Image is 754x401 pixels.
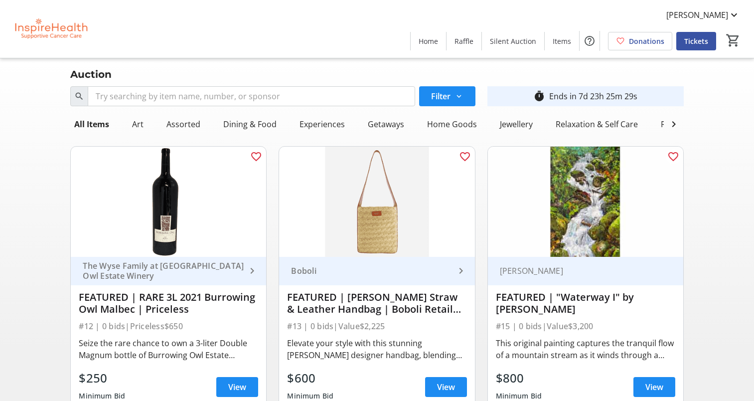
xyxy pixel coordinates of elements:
div: Art [128,114,148,134]
mat-icon: favorite_outline [250,151,262,163]
div: Assorted [162,114,204,134]
a: The Wyse Family at [GEOGRAPHIC_DATA] Owl Estate Winery [71,257,266,285]
div: #13 | 0 bids | Value $2,225 [287,319,466,333]
a: View [425,377,467,397]
button: Help [580,31,600,51]
div: $600 [287,369,333,387]
mat-icon: favorite_outline [459,151,471,163]
div: Experiences [296,114,349,134]
mat-icon: keyboard_arrow_right [455,265,467,277]
div: Ends in 7d 23h 25m 29s [549,90,637,102]
span: Filter [431,90,451,102]
div: Retail [657,114,686,134]
mat-icon: favorite_outline [667,151,679,163]
span: Home [419,36,438,46]
div: Jewellery [496,114,537,134]
span: Raffle [454,36,473,46]
span: Items [553,36,571,46]
div: $250 [79,369,125,387]
img: InspireHealth Supportive Cancer Care's Logo [6,4,95,54]
div: The Wyse Family at [GEOGRAPHIC_DATA] Owl Estate Winery [79,261,246,281]
div: Getaways [364,114,408,134]
a: Silent Auction [482,32,544,50]
div: Elevate your style with this stunning [PERSON_NAME] designer handbag, blending timeless elegance ... [287,337,466,361]
input: Try searching by item name, number, or sponsor [88,86,415,106]
span: View [645,381,663,393]
mat-icon: keyboard_arrow_right [246,265,258,277]
div: Boboli [287,266,454,276]
button: [PERSON_NAME] [658,7,748,23]
div: Seize the rare chance to own a 3-liter Double Magnum bottle of Burrowing Owl Estate Winery’s 2021... [79,337,258,361]
a: Tickets [676,32,716,50]
div: Relaxation & Self Care [552,114,642,134]
div: This original painting captures the tranquil flow of a mountain stream as it winds through a lush... [496,337,675,361]
div: Auction [64,66,118,82]
div: Dining & Food [219,114,281,134]
div: #12 | 0 bids | Priceless $650 [79,319,258,333]
a: View [633,377,675,397]
img: FEATURED | Giambattista Valli Straw & Leather Handbag | Boboli Retail Group [279,147,474,257]
span: Tickets [684,36,708,46]
a: Home [411,32,446,50]
img: FEATURED | RARE 3L 2021 Burrowing Owl Malbec | Priceless [71,147,266,257]
span: [PERSON_NAME] [666,9,728,21]
div: All Items [70,114,113,134]
img: FEATURED | "Waterway I" by Warren Goodman [488,147,683,257]
span: View [228,381,246,393]
div: [PERSON_NAME] [496,266,663,276]
div: FEATURED | RARE 3L 2021 Burrowing Owl Malbec | Priceless [79,291,258,315]
div: FEATURED | "Waterway I" by [PERSON_NAME] [496,291,675,315]
mat-icon: timer_outline [533,90,545,102]
span: View [437,381,455,393]
div: #15 | 0 bids | Value $3,200 [496,319,675,333]
a: Raffle [447,32,481,50]
a: Boboli [279,257,474,285]
a: Items [545,32,579,50]
span: Donations [629,36,664,46]
div: FEATURED | [PERSON_NAME] Straw & Leather Handbag | Boboli Retail Group [287,291,466,315]
span: Silent Auction [490,36,536,46]
a: View [216,377,258,397]
div: Home Goods [423,114,481,134]
a: Donations [608,32,672,50]
div: $800 [496,369,542,387]
button: Cart [724,31,742,49]
button: Filter [419,86,475,106]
